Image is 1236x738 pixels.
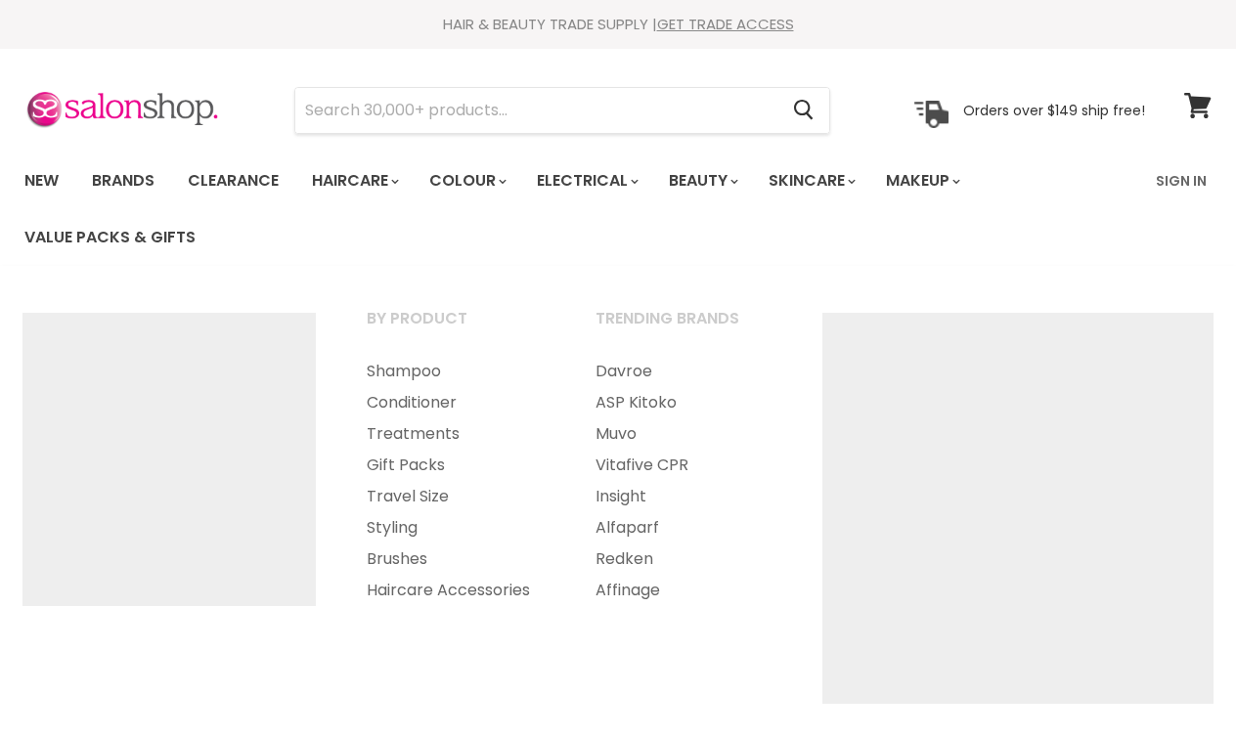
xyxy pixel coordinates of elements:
[654,160,750,201] a: Beauty
[571,450,796,481] a: Vitafive CPR
[777,88,829,133] button: Search
[297,160,411,201] a: Haircare
[571,418,796,450] a: Muvo
[871,160,972,201] a: Makeup
[342,575,567,606] a: Haircare Accessories
[295,88,777,133] input: Search
[342,450,567,481] a: Gift Packs
[10,152,1144,266] ul: Main menu
[754,160,867,201] a: Skincare
[77,160,169,201] a: Brands
[173,160,293,201] a: Clearance
[342,356,567,606] ul: Main menu
[963,101,1145,118] p: Orders over $149 ship free!
[571,481,796,512] a: Insight
[1144,160,1218,201] a: Sign In
[342,543,567,575] a: Brushes
[657,14,794,34] a: GET TRADE ACCESS
[342,387,567,418] a: Conditioner
[342,303,567,352] a: By Product
[522,160,650,201] a: Electrical
[10,160,73,201] a: New
[342,418,567,450] a: Treatments
[571,543,796,575] a: Redken
[571,356,796,387] a: Davroe
[415,160,518,201] a: Colour
[571,575,796,606] a: Affinage
[571,512,796,543] a: Alfaparf
[342,512,567,543] a: Styling
[294,87,830,134] form: Product
[10,217,210,258] a: Value Packs & Gifts
[571,387,796,418] a: ASP Kitoko
[342,356,567,387] a: Shampoo
[342,481,567,512] a: Travel Size
[571,303,796,352] a: Trending Brands
[571,356,796,606] ul: Main menu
